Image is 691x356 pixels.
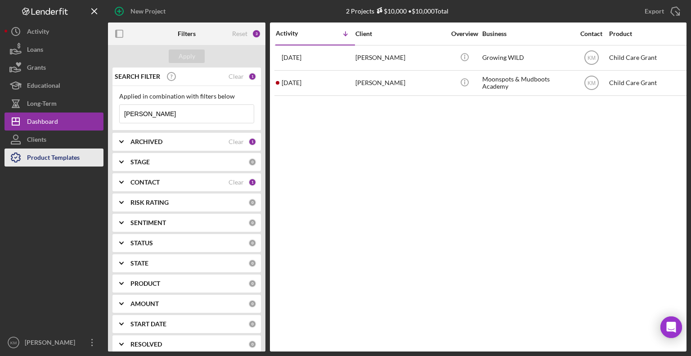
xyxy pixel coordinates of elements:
div: 1 [248,178,256,186]
div: 0 [248,198,256,207]
div: Contact [574,30,608,37]
div: Moonspots & Mudboots Academy [482,71,572,95]
button: Apply [169,50,205,63]
div: 0 [248,158,256,166]
button: Product Templates [4,149,103,167]
div: Apply [179,50,195,63]
div: 0 [248,239,256,247]
b: START DATE [130,320,166,328]
div: 1 [248,72,256,81]
div: 2 Projects • $10,000 Total [346,7,449,15]
div: Clients [27,131,46,151]
div: [PERSON_NAME] [22,333,81,354]
button: New Project [108,2,175,20]
div: Educational [27,77,60,97]
div: New Project [130,2,166,20]
button: Clients [4,131,103,149]
div: 0 [248,300,256,308]
div: Export [645,2,664,20]
div: 0 [248,340,256,348]
b: STATE [130,260,148,267]
div: Product Templates [27,149,80,169]
div: Business [482,30,572,37]
b: RISK RATING [130,199,169,206]
div: Grants [27,59,46,79]
time: 2025-09-10 14:49 [282,79,301,86]
button: KM[PERSON_NAME] [4,333,103,351]
div: Clear [229,73,244,80]
div: 0 [248,259,256,267]
div: 1 [248,138,256,146]
div: Growing WILD [482,46,572,70]
b: STAGE [130,158,150,166]
b: SENTIMENT [130,219,166,226]
div: 0 [248,279,256,288]
button: Loans [4,41,103,59]
div: $10,000 [374,7,407,15]
text: KM [588,55,596,61]
div: 0 [248,219,256,227]
button: Dashboard [4,113,103,131]
button: Grants [4,59,103,77]
div: Long-Term [27,95,57,115]
div: Activity [276,30,315,37]
div: Loans [27,41,43,61]
button: Long-Term [4,95,103,113]
div: Clear [229,179,244,186]
div: Overview [448,30,481,37]
b: AMOUNT [130,300,159,307]
button: Export [636,2,687,20]
b: CONTACT [130,179,160,186]
b: STATUS [130,239,153,247]
div: 0 [248,320,256,328]
div: Reset [232,30,247,37]
button: Activity [4,23,103,41]
b: RESOLVED [130,341,162,348]
text: KM [588,80,596,86]
div: Clear [229,138,244,145]
b: ARCHIVED [130,138,162,145]
div: Activity [27,23,49,43]
div: Applied in combination with filters below [119,93,254,100]
div: Open Intercom Messenger [660,316,682,338]
b: SEARCH FILTER [115,73,160,80]
text: KM [10,340,17,345]
div: Dashboard [27,113,58,133]
div: 3 [252,29,261,38]
b: Filters [178,30,196,37]
b: PRODUCT [130,280,160,287]
div: Client [355,30,445,37]
time: 2025-09-16 02:44 [282,54,301,61]
button: Educational [4,77,103,95]
div: [PERSON_NAME] [355,71,445,95]
div: [PERSON_NAME] [355,46,445,70]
